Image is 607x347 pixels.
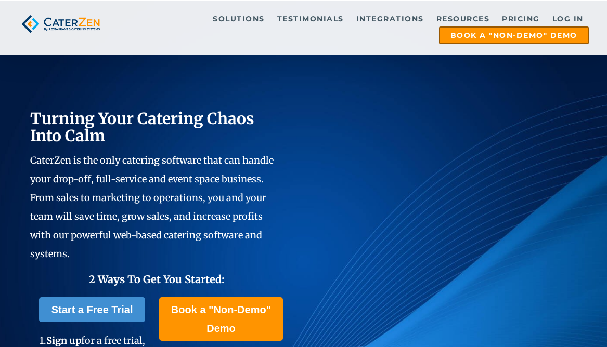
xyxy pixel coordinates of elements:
[18,11,103,37] img: caterzen
[547,11,589,26] a: Log in
[39,297,146,322] a: Start a Free Trial
[115,11,589,44] div: Navigation Menu
[159,297,283,341] a: Book a "Non-Demo" Demo
[272,11,349,26] a: Testimonials
[46,335,81,346] span: Sign up
[439,26,589,44] a: Book a "Non-Demo" Demo
[89,273,225,286] span: 2 Ways To Get You Started:
[30,154,274,260] span: CaterZen is the only catering software that can handle your drop-off, full-service and event spac...
[30,109,254,145] span: Turning Your Catering Chaos Into Calm
[208,11,270,26] a: Solutions
[431,11,495,26] a: Resources
[497,11,545,26] a: Pricing
[351,11,429,26] a: Integrations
